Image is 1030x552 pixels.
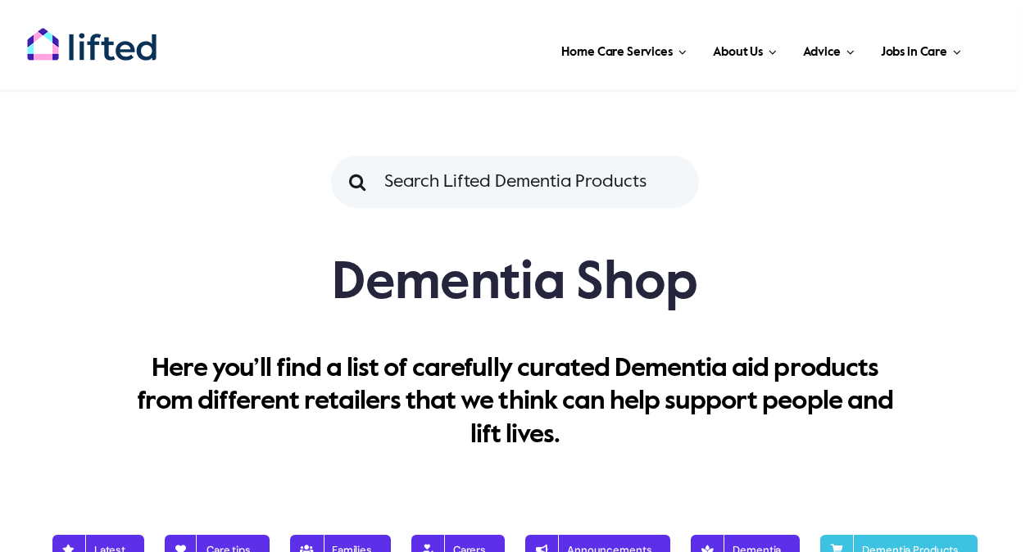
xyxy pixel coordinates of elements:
a: About Us [708,25,782,74]
p: Here you’ll find a list of carefully curated Dementia aid products from different retailers that ... [128,352,902,451]
span: Home Care Services [561,39,672,66]
input: Search Lifted Dementia Products [331,156,699,208]
span: Jobs in Care [881,39,947,66]
h1: Dementia Shop [26,251,1004,316]
nav: Main Menu [190,25,966,74]
a: Jobs in Care [876,25,967,74]
a: Advice [798,25,859,74]
input: Search [331,156,383,208]
a: lifted-logo [26,27,157,43]
a: Home Care Services [556,25,692,74]
span: About Us [713,39,763,66]
span: Advice [803,39,840,66]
